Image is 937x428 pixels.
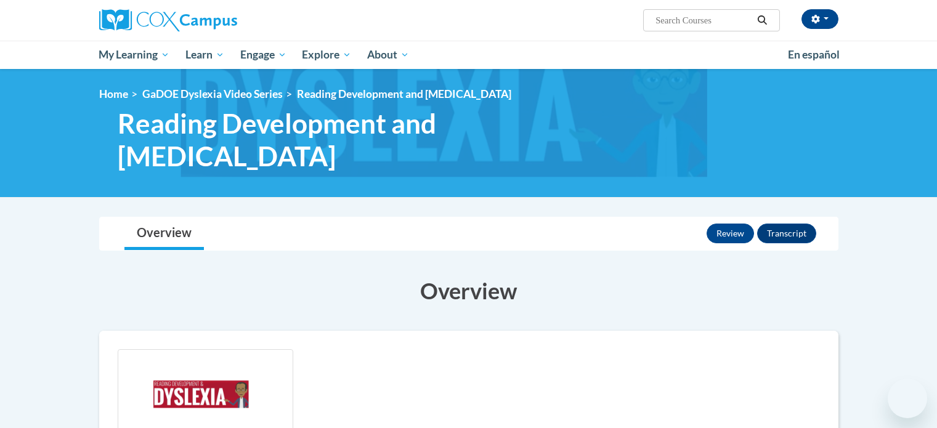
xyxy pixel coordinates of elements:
h3: Overview [99,275,838,306]
a: Learn [177,41,232,69]
a: Explore [294,41,359,69]
span: Engage [240,47,286,62]
a: GaDOE Dyslexia Video Series [142,87,283,100]
button: Search [753,13,771,28]
span: Learn [185,47,224,62]
a: About [359,41,417,69]
a: En español [780,42,848,68]
span: My Learning [99,47,169,62]
button: Account Settings [801,9,838,29]
button: Review [707,224,754,243]
a: Home [99,87,128,100]
iframe: Button to launch messaging window [888,379,927,418]
span: Explore [302,47,351,62]
span: Reading Development and [MEDICAL_DATA] [118,107,543,172]
div: Main menu [81,41,857,69]
button: Transcript [757,224,816,243]
a: Overview [124,217,204,250]
input: Search Courses [654,13,753,28]
a: Cox Campus [99,9,333,31]
span: En español [788,48,840,61]
img: Cox Campus [99,9,237,31]
span: Reading Development and [MEDICAL_DATA] [297,87,511,100]
a: My Learning [91,41,178,69]
a: Engage [232,41,294,69]
span: About [367,47,409,62]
